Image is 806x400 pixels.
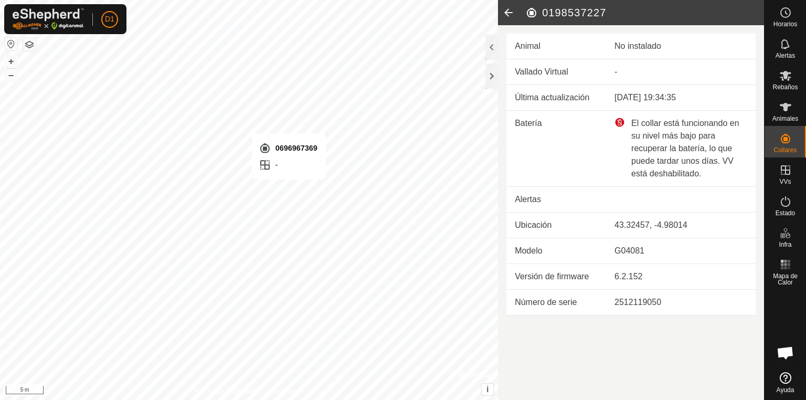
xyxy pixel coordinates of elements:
button: Restablecer Mapa [5,38,17,50]
td: Modelo [506,238,606,264]
button: + [5,55,17,68]
div: [DATE] 19:34:35 [614,91,747,104]
td: Versión de firmware [506,264,606,290]
td: Vallado Virtual [506,59,606,85]
span: VVs [779,178,791,185]
td: Número de serie [506,290,606,315]
td: Alertas [506,187,606,213]
div: 6.2.152 [614,270,747,283]
div: 0696967369 [259,142,317,154]
span: D1 [105,14,114,25]
span: Ayuda [777,387,794,393]
button: – [5,69,17,81]
span: Infra [779,241,791,248]
span: Collares [773,147,797,153]
span: Alertas [776,52,795,59]
a: Política de Privacidad [195,386,255,396]
span: Animales [772,115,798,122]
td: Ubicación [506,213,606,238]
h2: 0198537227 [525,6,764,19]
button: i [482,384,493,395]
app-display-virtual-paddock-transition: - [614,67,617,76]
span: Estado [776,210,795,216]
td: Última actualización [506,85,606,111]
img: Logo Gallagher [13,8,84,30]
div: No instalado [614,40,747,52]
div: 2512119050 [614,296,747,309]
span: Mapa de Calor [767,273,803,286]
td: Animal [506,34,606,59]
div: Chat abierto [770,337,801,369]
td: Batería [506,111,606,187]
span: Rebaños [772,84,798,90]
div: G04081 [614,245,747,257]
span: Horarios [773,21,797,27]
button: Capas del Mapa [23,38,36,51]
div: El collar está funcionando en su nivel más bajo para recuperar la batería, lo que puede tardar un... [614,117,747,180]
div: 43.32457, -4.98014 [614,219,747,231]
div: - [259,159,317,171]
span: i [486,385,489,394]
a: Contáctenos [268,386,303,396]
a: Ayuda [765,368,806,397]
